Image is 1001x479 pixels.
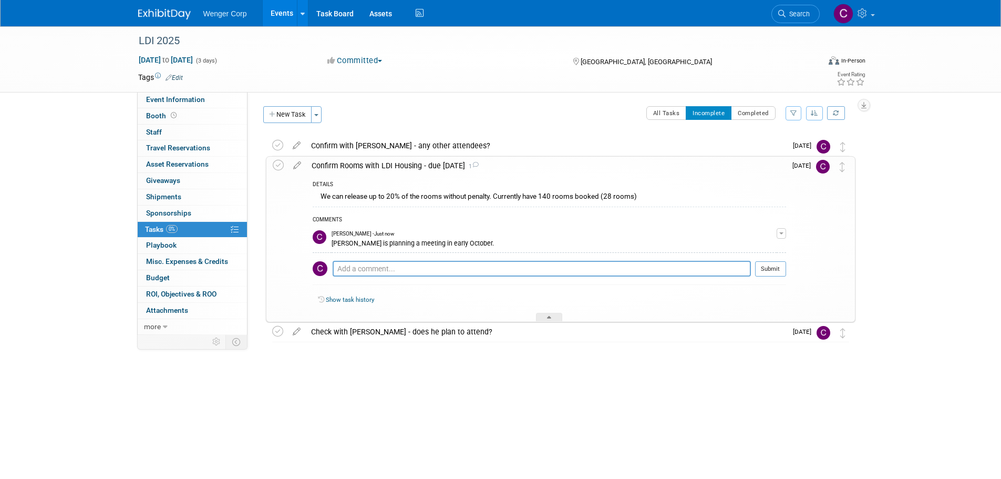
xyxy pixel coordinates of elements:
span: Sponsorships [146,209,191,217]
a: more [138,319,247,335]
span: to [161,56,171,64]
span: ROI, Objectives & ROO [146,290,216,298]
div: Confirm Rooms with LDI Housing - due [DATE] [306,157,786,175]
a: Budget [138,270,247,286]
span: Asset Reservations [146,160,209,168]
i: Move task [840,328,845,338]
button: New Task [263,106,312,123]
a: Misc. Expenses & Credits [138,254,247,270]
span: Travel Reservations [146,144,210,152]
span: Tasks [145,225,178,233]
a: Show task history [326,296,374,303]
img: Cynde Bock [313,261,327,276]
div: Event Rating [837,72,865,77]
img: Format-Inperson.png [829,56,839,65]
a: Sponsorships [138,206,247,221]
div: Event Format [758,55,866,70]
td: Toggle Event Tabs [225,335,247,349]
div: LDI 2025 [135,32,804,50]
a: edit [288,161,306,170]
img: Cynde Bock [816,160,830,174]
button: All Tasks [646,106,687,120]
span: more [144,322,161,331]
img: Cynde Bock [817,140,830,154]
td: Tags [138,72,183,83]
span: (3 days) [195,57,217,64]
a: Tasks0% [138,222,247,238]
i: Move task [840,142,845,152]
a: Staff [138,125,247,140]
a: Giveaways [138,173,247,189]
a: Search [771,5,820,23]
span: Staff [146,128,162,136]
img: Cynde Bock [313,230,326,244]
button: Completed [731,106,776,120]
span: Giveaways [146,176,180,185]
span: Misc. Expenses & Credits [146,257,228,266]
span: Wenger Corp [203,9,247,18]
a: edit [287,141,306,150]
div: Confirm with [PERSON_NAME] - any other attendees? [306,137,787,155]
span: Booth [146,111,179,120]
a: Asset Reservations [138,157,247,172]
img: ExhibitDay [138,9,191,19]
span: [DATE] [DATE] [138,55,193,65]
div: Check with [PERSON_NAME] - does he plan to attend? [306,323,787,341]
span: [GEOGRAPHIC_DATA], [GEOGRAPHIC_DATA] [581,58,712,66]
a: Event Information [138,92,247,108]
a: Booth [138,108,247,124]
button: Committed [324,55,386,66]
a: Refresh [827,106,845,120]
span: [DATE] [793,328,817,335]
div: We can release up to 20% of the rooms without penalty. Currently have 140 rooms booked (28 rooms) [313,190,786,206]
div: [PERSON_NAME] is planning a meeting in early October. [332,238,777,248]
span: Playbook [146,241,177,249]
span: Event Information [146,95,205,104]
i: Move task [840,162,845,172]
img: Cynde Bock [817,326,830,340]
span: Shipments [146,192,181,201]
img: Cynde Bock [833,4,853,24]
a: edit [287,327,306,337]
span: [PERSON_NAME] - Just now [332,230,394,238]
button: Submit [755,261,786,277]
div: COMMENTS [313,215,786,226]
span: Budget [146,273,170,282]
a: Playbook [138,238,247,253]
a: ROI, Objectives & ROO [138,287,247,302]
a: Edit [166,74,183,81]
a: Shipments [138,189,247,205]
span: 0% [166,225,178,233]
span: Booth not reserved yet [169,111,179,119]
span: 1 [465,163,479,170]
div: In-Person [841,57,865,65]
div: DETAILS [313,181,786,190]
button: Incomplete [686,106,731,120]
span: Search [786,10,810,18]
a: Attachments [138,303,247,319]
span: Attachments [146,306,188,314]
td: Personalize Event Tab Strip [208,335,226,349]
span: [DATE] [792,162,816,169]
span: [DATE] [793,142,817,149]
a: Travel Reservations [138,140,247,156]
